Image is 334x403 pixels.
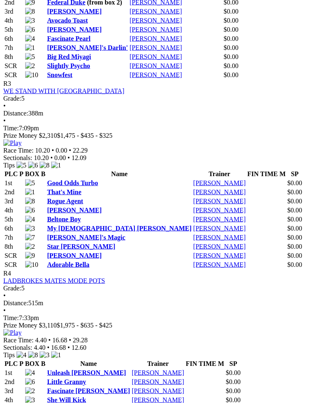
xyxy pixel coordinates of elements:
[3,162,15,169] span: Tips
[47,216,81,223] a: Beltone Boy
[47,360,130,368] th: Name
[287,225,302,232] span: $0.00
[69,147,71,154] span: •
[129,71,182,78] a: [PERSON_NAME]
[226,360,241,368] th: SP
[4,378,24,386] td: 2nd
[25,198,35,205] img: 8
[3,147,33,154] span: Race Time:
[193,179,246,186] a: [PERSON_NAME]
[47,62,90,69] a: Slightly Psycho
[40,351,49,359] img: 3
[226,378,241,385] span: $0.00
[47,243,115,250] a: Star [PERSON_NAME]
[3,110,28,117] span: Distance:
[3,125,331,132] div: 7:09pm
[48,337,51,344] span: •
[47,189,81,196] a: That's Mine
[3,322,331,329] div: Prize Money $3,110
[16,351,26,359] img: 4
[3,95,331,102] div: 5
[68,154,70,161] span: •
[51,162,61,169] img: 1
[3,351,15,358] span: Tips
[5,170,18,177] span: PLC
[4,53,24,61] td: 8th
[223,44,238,51] span: $0.00
[25,26,35,33] img: 6
[56,147,67,154] span: 0.00
[71,344,86,351] span: 12.60
[193,189,246,196] a: [PERSON_NAME]
[132,378,184,385] a: [PERSON_NAME]
[47,261,89,268] a: Adorable Bella
[223,17,238,24] span: $0.00
[4,35,24,43] td: 6th
[19,170,24,177] span: P
[47,26,101,33] a: [PERSON_NAME]
[3,285,331,292] div: 5
[3,299,28,306] span: Distance:
[287,216,302,223] span: $0.00
[247,170,278,178] th: FIN TIME
[3,277,105,284] a: LADBROKES MATES MODE POTS
[4,206,24,214] td: 4th
[25,71,38,79] img: 10
[3,125,19,132] span: Time:
[73,147,88,154] span: 22.29
[3,329,21,337] img: Play
[41,360,45,367] span: B
[47,170,192,178] th: Name
[28,162,38,169] img: 6
[25,35,35,42] img: 4
[4,26,24,34] td: 5th
[4,387,24,395] td: 3rd
[129,35,182,42] a: [PERSON_NAME]
[3,307,6,314] span: •
[25,225,35,232] img: 3
[52,337,67,344] span: 16.68
[3,132,331,139] div: Prize Money $2,310
[223,26,238,33] span: $0.00
[4,44,24,52] td: 7th
[52,147,54,154] span: •
[4,197,24,205] td: 3rd
[193,234,246,241] a: [PERSON_NAME]
[4,16,24,25] td: 4th
[25,261,38,269] img: 10
[3,95,21,102] span: Grade:
[73,337,88,344] span: 29.28
[19,360,24,367] span: P
[218,360,225,368] th: M
[47,179,98,186] a: Good Odds Turbo
[4,215,24,224] td: 5th
[47,387,130,394] a: Fascinate [PERSON_NAME]
[287,198,302,205] span: $0.00
[47,369,126,376] a: Unleash [PERSON_NAME]
[129,8,182,15] a: [PERSON_NAME]
[57,322,113,329] span: $1,975 - $635 - $425
[287,243,302,250] span: $0.00
[4,188,24,196] td: 2nd
[40,162,49,169] img: 8
[54,154,66,161] span: 0.00
[25,378,35,386] img: 6
[193,216,246,223] a: [PERSON_NAME]
[287,252,302,259] span: $0.00
[193,207,246,214] a: [PERSON_NAME]
[69,337,71,344] span: •
[16,162,26,169] img: 5
[3,139,21,147] img: Play
[226,369,241,376] span: $0.00
[279,170,286,178] th: M
[47,44,128,51] a: [PERSON_NAME]'s Darlin'
[4,233,24,242] td: 7th
[5,360,18,367] span: PLC
[3,80,11,87] span: R3
[129,44,182,51] a: [PERSON_NAME]
[226,387,241,394] span: $0.00
[4,7,24,16] td: 3rd
[193,261,246,268] a: [PERSON_NAME]
[3,314,331,322] div: 7:33pm
[3,117,6,124] span: •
